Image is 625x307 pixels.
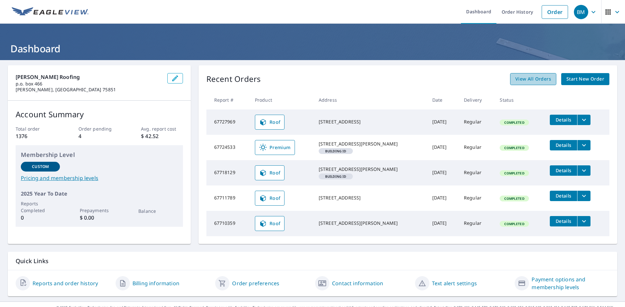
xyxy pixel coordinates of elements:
td: Regular [459,185,494,211]
p: Membership Level [21,150,178,159]
button: filesDropdownBtn-67718129 [577,165,590,176]
td: 67711789 [206,185,250,211]
td: Regular [459,160,494,185]
p: 2025 Year To Date [21,190,178,198]
button: detailsBtn-67710359 [550,216,577,226]
a: Order [542,5,568,19]
span: Completed [500,171,528,175]
td: [DATE] [427,160,459,185]
a: Roof [255,115,285,130]
p: Balance [138,208,177,214]
td: 67727969 [206,109,250,135]
a: Roof [255,216,285,231]
span: Details [554,117,573,123]
p: 0 [21,214,60,222]
p: Recent Orders [206,73,261,85]
a: Premium [255,140,295,155]
a: Payment options and membership levels [532,275,609,291]
p: p.o. box 466 [16,81,162,87]
div: BM [574,5,588,19]
th: Product [250,90,313,109]
h1: Dashboard [8,42,617,55]
p: Total order [16,125,57,132]
a: Contact information [332,279,383,287]
p: Custom [32,164,49,170]
th: Status [494,90,545,109]
a: Billing information [132,279,179,287]
p: Quick Links [16,257,609,265]
span: View All Orders [515,75,551,83]
th: Date [427,90,459,109]
span: Completed [500,196,528,201]
td: [DATE] [427,185,459,211]
span: Details [554,167,573,173]
p: Reports Completed [21,200,60,214]
span: Roof [259,169,281,177]
a: Start New Order [561,73,609,85]
td: Regular [459,109,494,135]
a: Text alert settings [432,279,477,287]
td: 67724533 [206,135,250,160]
td: [DATE] [427,109,459,135]
p: Avg. report cost [141,125,183,132]
a: View All Orders [510,73,556,85]
button: detailsBtn-67724533 [550,140,577,150]
div: [STREET_ADDRESS][PERSON_NAME] [319,220,422,226]
span: Roof [259,118,281,126]
p: [PERSON_NAME], [GEOGRAPHIC_DATA] 75851 [16,87,162,93]
td: [DATE] [427,135,459,160]
p: Prepayments [80,207,119,214]
em: Building ID [325,175,346,178]
a: Pricing and membership levels [21,174,178,182]
button: filesDropdownBtn-67711789 [577,191,590,201]
span: Details [554,193,573,199]
p: $ 42.52 [141,132,183,140]
button: filesDropdownBtn-67710359 [577,216,590,226]
a: Reports and order history [33,279,98,287]
p: $ 0.00 [80,214,119,222]
div: [STREET_ADDRESS][PERSON_NAME] [319,141,422,147]
span: Premium [259,144,291,151]
div: [STREET_ADDRESS] [319,119,422,125]
td: Regular [459,211,494,236]
span: Completed [500,222,528,226]
th: Address [313,90,427,109]
button: detailsBtn-67727969 [550,115,577,125]
p: 1376 [16,132,57,140]
td: [DATE] [427,211,459,236]
span: Details [554,142,573,148]
button: detailsBtn-67718129 [550,165,577,176]
th: Report # [206,90,250,109]
a: Roof [255,191,285,206]
p: 4 [78,132,120,140]
span: Start New Order [566,75,604,83]
td: 67718129 [206,160,250,185]
span: Details [554,218,573,224]
p: Order pending [78,125,120,132]
span: Roof [259,220,281,227]
td: Regular [459,135,494,160]
img: EV Logo [12,7,89,17]
span: Completed [500,146,528,150]
span: Completed [500,120,528,125]
a: Roof [255,165,285,180]
p: [PERSON_NAME] roofing [16,73,162,81]
td: 67710359 [206,211,250,236]
button: filesDropdownBtn-67727969 [577,115,590,125]
th: Delivery [459,90,494,109]
a: Order preferences [232,279,279,287]
button: filesDropdownBtn-67724533 [577,140,590,150]
span: Roof [259,194,281,202]
button: detailsBtn-67711789 [550,191,577,201]
p: Account Summary [16,109,183,120]
em: Building ID [325,149,346,153]
div: [STREET_ADDRESS] [319,195,422,201]
div: [STREET_ADDRESS][PERSON_NAME] [319,166,422,173]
